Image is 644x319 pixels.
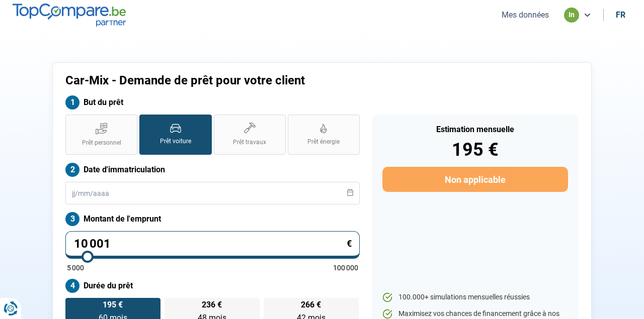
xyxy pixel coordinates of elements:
div: fr [616,10,625,20]
label: But du prêt [65,95,360,110]
label: Montant de l'emprunt [65,212,360,226]
span: 266 € [301,301,321,309]
span: € [347,239,352,248]
div: Estimation mensuelle [382,126,568,134]
input: jj/mm/aaaa [65,182,360,204]
span: 5 000 [67,264,84,271]
li: 100.000+ simulations mensuelles réussies [382,292,568,302]
label: Date d'immatriculation [65,163,360,177]
span: 236 € [202,301,222,309]
h1: Car-Mix - Demande de prêt pour votre client [65,73,447,88]
button: Non applicable [382,167,568,192]
span: Prêt voiture [160,137,191,146]
span: 100 000 [333,264,358,271]
span: Prêt énergie [307,138,340,146]
span: Prêt personnel [82,139,121,147]
img: TopCompare.be [13,4,126,26]
div: 195 € [382,141,568,159]
span: 195 € [103,301,123,309]
button: Mes données [499,10,552,20]
span: Prêt travaux [233,138,266,147]
label: Durée du prêt [65,279,360,293]
div: in [564,8,579,23]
